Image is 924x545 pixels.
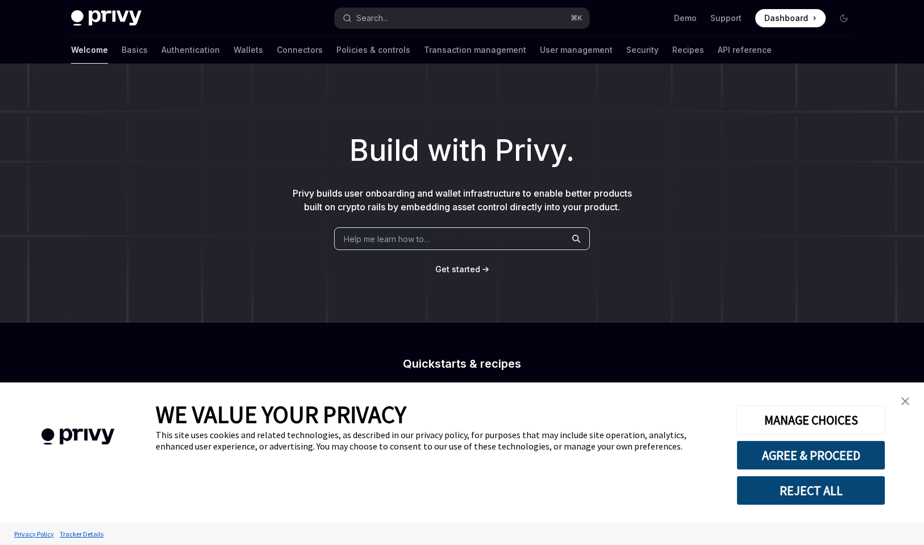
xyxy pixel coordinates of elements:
a: Get started [435,264,480,275]
span: WE VALUE YOUR PRIVACY [156,400,406,429]
span: Privy builds user onboarding and wallet infrastructure to enable better products built on crypto ... [293,188,632,213]
div: This site uses cookies and related technologies, as described in our privacy policy, for purposes... [156,429,719,452]
a: Dashboard [755,9,826,27]
a: Welcome [71,36,108,64]
button: REJECT ALL [736,476,885,505]
span: ⌘ K [571,14,582,23]
img: close banner [901,397,909,405]
a: Basics [122,36,148,64]
button: AGREE & PROCEED [736,440,885,470]
button: MANAGE CHOICES [736,405,885,435]
a: Wallets [234,36,263,64]
a: User management [540,36,613,64]
a: Recipes [672,36,704,64]
span: Help me learn how to… [344,233,430,245]
a: Support [710,13,742,24]
a: close banner [894,390,917,413]
div: Search... [356,11,388,25]
span: Get started [435,264,480,274]
a: Connectors [277,36,323,64]
a: Transaction management [424,36,526,64]
span: Dashboard [764,13,808,24]
button: Search...⌘K [335,8,589,28]
a: Privacy Policy [11,524,57,544]
a: Authentication [161,36,220,64]
h1: Build with Privy. [18,128,906,173]
img: dark logo [71,10,141,26]
h2: Quickstarts & recipes [262,358,662,369]
a: API reference [718,36,772,64]
a: Security [626,36,659,64]
a: Policies & controls [336,36,410,64]
a: Tracker Details [57,524,106,544]
img: company logo [17,412,139,461]
a: Demo [674,13,697,24]
button: Toggle dark mode [835,9,853,27]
